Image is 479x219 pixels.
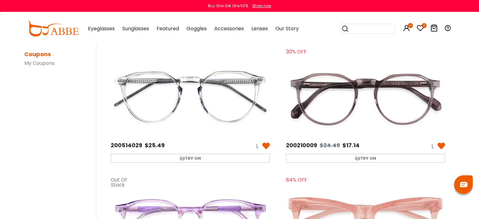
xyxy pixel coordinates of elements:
[252,3,271,9] div: Shop now
[252,141,262,151] div: L
[111,175,142,192] div: Out Of Stock
[214,25,244,32] span: Accessories
[428,141,438,151] div: L
[438,142,445,150] img: belike_btn.png
[355,156,360,161] img: tryon
[145,141,165,149] span: $25.49
[208,3,248,9] div: Buy One Get One 50%
[27,21,79,36] img: abbeglasses.com
[286,47,317,64] div: 30% OFF
[342,141,360,149] span: $17.14
[251,25,268,32] span: Lenses
[262,142,270,150] img: belike_btn.png
[320,141,340,149] span: $24.49
[24,50,87,58] dt: Coupons
[422,23,427,28] i: 1
[111,141,142,149] span: 200514029
[185,155,201,161] span: TRY ON
[286,154,445,163] button: TRY ON
[122,25,149,32] span: Sunglasses
[286,141,317,149] span: 200210009
[186,25,207,32] span: Goggles
[157,25,179,32] span: Featured
[275,25,299,32] span: Our Story
[249,3,271,8] a: Shop now
[111,154,270,163] button: TRY ON
[88,25,115,32] span: Eyeglasses
[417,26,424,33] a: 1
[24,60,55,67] a: My Coupons
[180,156,185,161] img: tryon
[286,175,317,192] div: 84% OFF
[460,182,467,187] img: chat
[360,155,376,161] span: TRY ON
